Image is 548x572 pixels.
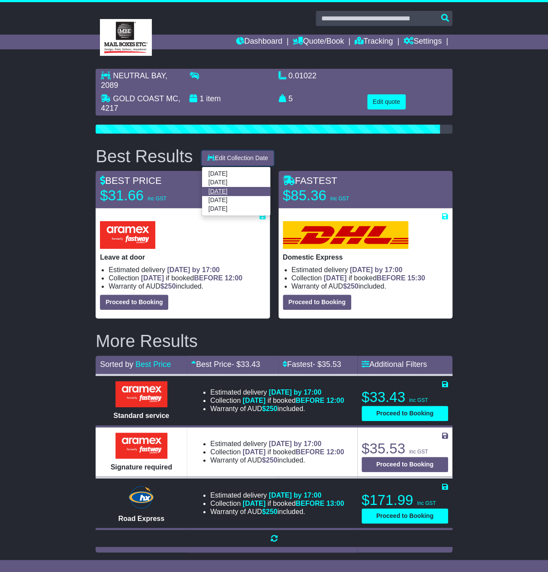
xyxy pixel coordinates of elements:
[113,94,178,103] span: GOLD COAST MC
[210,448,344,456] li: Collection
[101,94,180,112] span: , 4217
[109,266,265,274] li: Estimated delivery
[292,282,448,290] li: Warranty of AUD included.
[202,151,274,166] button: Edit Collection Date
[295,500,324,507] span: BEFORE
[210,388,344,396] li: Estimated delivery
[101,71,167,90] span: , 2089
[96,331,452,350] h2: More Results
[324,274,425,282] span: if booked
[160,283,176,290] span: $
[243,500,344,507] span: if booked
[355,35,393,49] a: Tracking
[326,448,344,456] span: 12:00
[206,94,221,103] span: item
[202,187,270,196] a: [DATE]
[367,94,406,109] button: Edit quote
[407,274,425,282] span: 15:30
[343,283,359,290] span: $
[282,360,341,369] a: Fastest- $35.53
[113,71,165,80] span: NEUTRAL BAY
[350,266,403,273] span: [DATE] by 17:00
[210,396,344,405] li: Collection
[191,360,260,369] a: Best Price- $33.43
[362,508,448,524] button: Proceed to Booking
[362,389,448,406] p: $33.43
[283,253,448,261] p: Domestic Express
[262,508,278,515] span: $
[115,381,167,407] img: Aramex: Standard service
[283,187,391,204] p: $85.36
[266,508,278,515] span: 250
[167,266,220,273] span: [DATE] by 17:00
[243,448,344,456] span: if booked
[202,178,270,187] a: [DATE]
[243,397,266,404] span: [DATE]
[164,283,176,290] span: 250
[377,274,406,282] span: BEFORE
[202,205,270,213] a: [DATE]
[283,221,408,249] img: DHL: Domestic Express
[283,295,351,310] button: Proceed to Booking
[295,448,324,456] span: BEFORE
[115,433,167,459] img: Aramex: Signature required
[100,360,133,369] span: Sorted by
[266,405,278,412] span: 250
[326,500,344,507] span: 13:00
[409,449,428,455] span: inc GST
[210,499,344,508] li: Collection
[362,492,448,509] p: $171.99
[109,282,265,290] li: Warranty of AUD included.
[293,35,344,49] a: Quote/Book
[147,196,166,202] span: inc GST
[210,405,344,413] li: Warranty of AUD included.
[313,360,341,369] span: - $
[141,274,242,282] span: if booked
[292,274,448,282] li: Collection
[409,397,428,403] span: inc GST
[330,196,349,202] span: inc GST
[91,147,197,166] div: Best Results
[111,463,172,471] span: Signature required
[100,295,168,310] button: Proceed to Booking
[202,169,270,178] a: [DATE]
[262,456,278,464] span: $
[324,274,346,282] span: [DATE]
[100,187,208,204] p: $31.66
[292,266,448,274] li: Estimated delivery
[269,389,321,396] span: [DATE] by 17:00
[362,360,427,369] a: Additional Filters
[295,397,324,404] span: BEFORE
[210,491,344,499] li: Estimated delivery
[288,71,317,80] span: 0.01022
[326,397,344,404] span: 12:00
[288,94,293,103] span: 5
[210,440,344,448] li: Estimated delivery
[362,406,448,421] button: Proceed to Booking
[224,274,242,282] span: 12:00
[109,274,265,282] li: Collection
[202,196,270,205] a: [DATE]
[243,500,266,507] span: [DATE]
[240,360,260,369] span: 33.43
[118,515,164,522] span: Road Express
[236,35,282,49] a: Dashboard
[100,175,161,186] span: BEST PRICE
[210,456,344,464] li: Warranty of AUD included.
[404,35,442,49] a: Settings
[135,360,171,369] a: Best Price
[113,412,169,419] span: Standard service
[243,397,344,404] span: if booked
[262,405,278,412] span: $
[362,440,448,457] p: $35.53
[347,283,359,290] span: 250
[141,274,164,282] span: [DATE]
[283,175,337,186] span: FASTEST
[199,94,204,103] span: 1
[231,360,260,369] span: - $
[100,221,155,249] img: Aramex: Leave at door
[243,448,266,456] span: [DATE]
[194,274,223,282] span: BEFORE
[210,508,344,516] li: Warranty of AUD included.
[266,456,278,464] span: 250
